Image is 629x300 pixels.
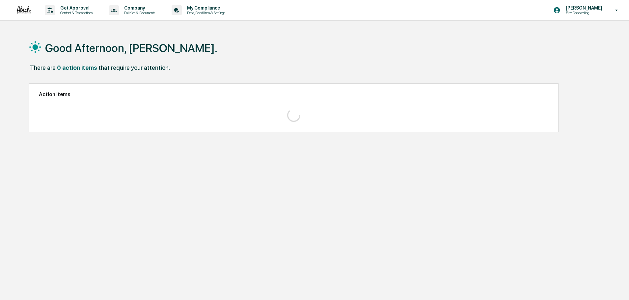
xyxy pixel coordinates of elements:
[182,11,229,15] p: Data, Deadlines & Settings
[119,11,158,15] p: Policies & Documents
[39,91,548,97] h2: Action Items
[561,5,606,11] p: [PERSON_NAME]
[55,11,96,15] p: Content & Transactions
[119,5,158,11] p: Company
[55,5,96,11] p: Get Approval
[182,5,229,11] p: My Compliance
[45,41,217,55] h1: Good Afternoon, [PERSON_NAME].
[16,6,32,14] img: logo
[98,64,170,71] div: that require your attention.
[57,64,97,71] div: 0 action items
[561,11,606,15] p: Firm Onboarding
[30,64,56,71] div: There are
